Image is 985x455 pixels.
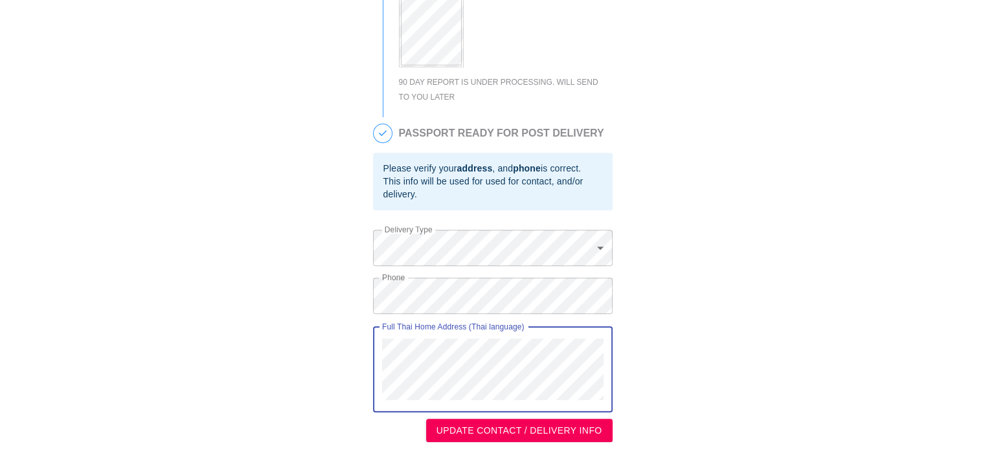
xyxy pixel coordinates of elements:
[383,175,602,201] div: This info will be used for used for contact, and/or delivery.
[457,163,492,173] b: address
[383,162,602,175] div: Please verify your , and is correct.
[436,423,602,439] span: UPDATE CONTACT / DELIVERY INFO
[426,419,613,443] button: UPDATE CONTACT / DELIVERY INFO
[374,124,392,142] span: 5
[513,163,541,173] b: phone
[399,128,604,139] h2: PASSPORT READY FOR POST DELIVERY
[399,75,606,104] div: 90 day report is under processing. Will send to you later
